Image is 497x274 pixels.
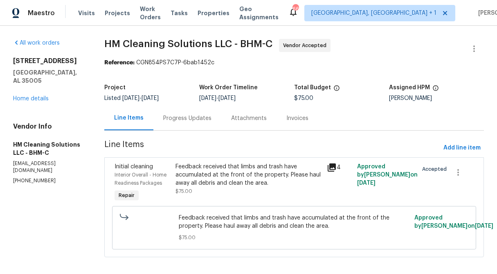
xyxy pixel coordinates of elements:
span: $75.00 [179,233,409,242]
div: 66 [292,5,298,13]
span: [DATE] [357,180,376,186]
h5: Project [104,85,126,91]
span: Repair [115,191,138,199]
div: 4 [327,163,352,172]
span: [DATE] [199,95,216,101]
div: CGN854PS7C7P-6bab1452c [104,59,484,67]
span: Accepted [422,165,450,173]
a: Home details [13,96,49,102]
span: Interior Overall - Home Readiness Packages [115,172,166,186]
span: Geo Assignments [239,5,279,21]
span: Approved by [PERSON_NAME] on [357,164,418,186]
span: [DATE] [142,95,159,101]
span: Feedback received that limbs and trash have accumulated at the front of the property. Please haul... [179,214,409,230]
span: Initial cleaning [115,164,153,170]
button: Add line item [440,140,484,156]
span: The hpm assigned to this work order. [432,85,439,95]
p: [PHONE_NUMBER] [13,177,85,184]
span: Listed [104,95,159,101]
span: [GEOGRAPHIC_DATA], [GEOGRAPHIC_DATA] + 1 [311,9,436,17]
span: Add line item [443,143,481,153]
span: HM Cleaning Solutions LLC - BHM-C [104,39,272,49]
h5: [GEOGRAPHIC_DATA], AL 35005 [13,68,85,85]
span: Line Items [104,140,440,156]
div: Progress Updates [163,114,211,122]
h5: HM Cleaning Solutions LLC - BHM-C [13,140,85,157]
span: The total cost of line items that have been proposed by Opendoor. This sum includes line items th... [333,85,340,95]
span: Maestro [28,9,55,17]
a: All work orders [13,40,60,46]
div: Attachments [231,114,267,122]
h5: Assigned HPM [389,85,430,91]
h2: [STREET_ADDRESS] [13,57,85,65]
span: $75.00 [175,189,192,194]
span: $75.00 [294,95,313,101]
h5: Total Budget [294,85,331,91]
div: Invoices [286,114,308,122]
span: Work Orders [140,5,161,21]
span: [DATE] [122,95,139,101]
span: [DATE] [218,95,236,101]
span: Visits [78,9,95,17]
span: - [122,95,159,101]
span: [DATE] [475,223,493,229]
span: Properties [198,9,229,17]
span: Approved by [PERSON_NAME] on [414,215,493,229]
span: Projects [105,9,130,17]
div: [PERSON_NAME] [389,95,484,101]
span: Vendor Accepted [283,41,330,50]
div: Feedback received that limbs and trash have accumulated at the front of the property. Please haul... [175,163,322,187]
span: Tasks [171,10,188,16]
h5: Work Order Timeline [199,85,258,91]
b: Reference: [104,60,135,66]
h4: Vendor Info [13,122,85,131]
p: [EMAIL_ADDRESS][DOMAIN_NAME] [13,160,85,174]
span: - [199,95,236,101]
div: Line Items [114,114,144,122]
